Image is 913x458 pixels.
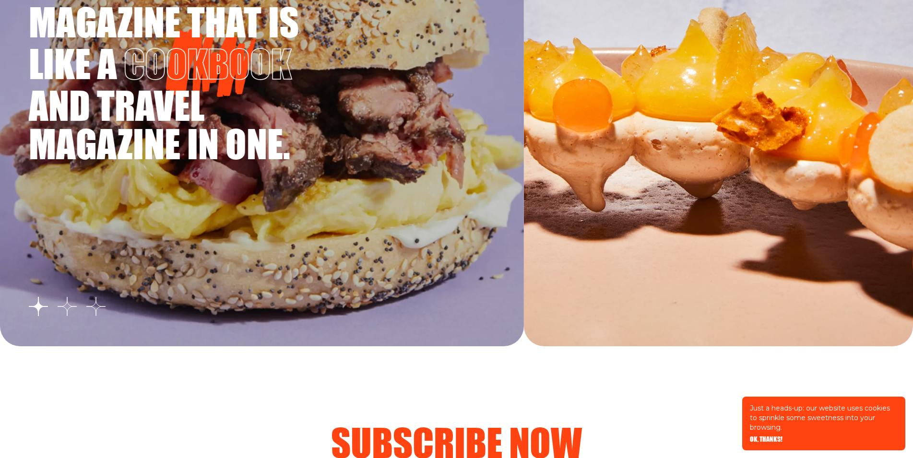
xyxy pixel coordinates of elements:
span: magazine that is [29,2,306,41]
span: cookbook [124,44,298,82]
button: Go to slide 1 [29,297,48,316]
ul: Select a slide to show [29,297,106,317]
button: Go to slide 2 [58,297,77,316]
button: Go to slide 3 [86,297,106,316]
span: and travel magazine in one. [29,86,317,163]
span: like a [29,44,124,82]
p: Just a heads-up: our website uses cookies to sprinkle some sweetness into your browsing. [750,403,898,432]
button: OK, THANKS! [750,436,783,443]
